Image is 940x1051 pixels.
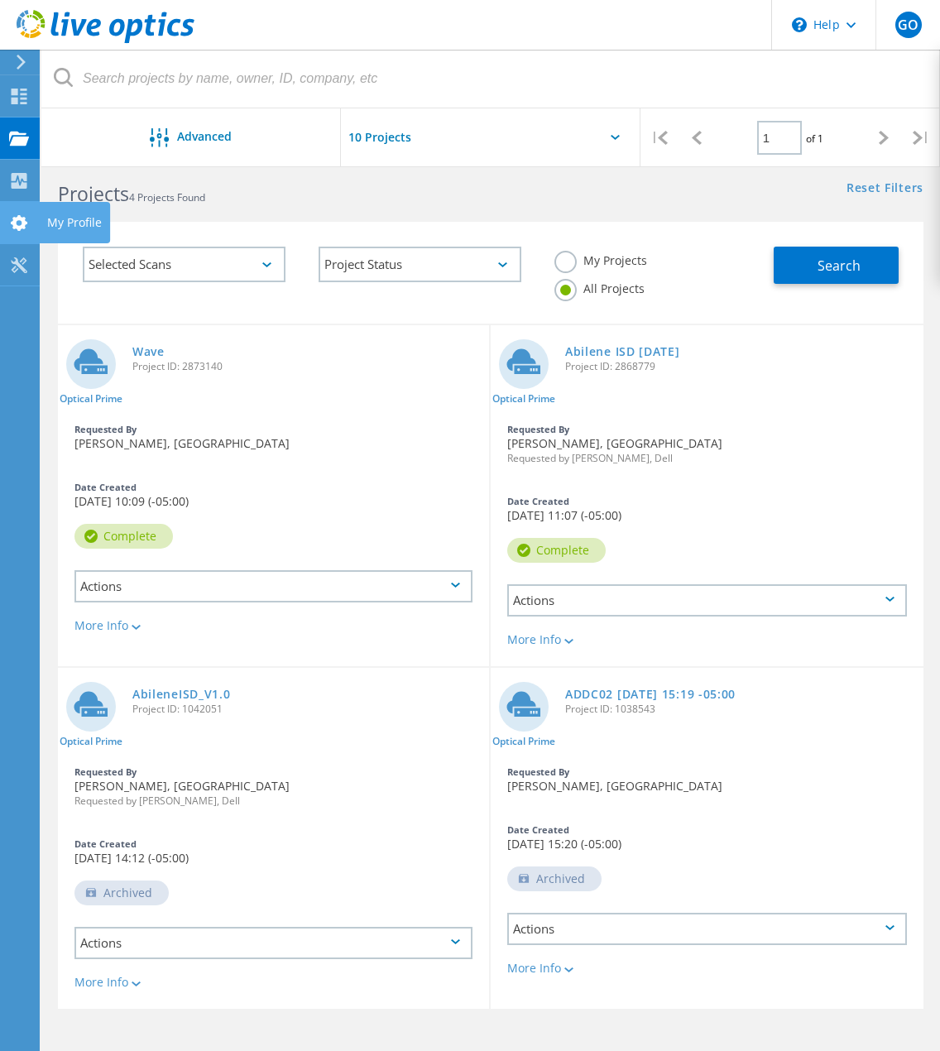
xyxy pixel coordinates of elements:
div: [PERSON_NAME], [GEOGRAPHIC_DATA] [58,416,489,458]
span: GO [898,18,918,31]
div: My Profile [47,217,102,228]
div: Archived [74,881,169,905]
a: ADDC02 [DATE] 15:19 -05:00 [565,689,736,700]
div: Requested By [507,425,907,434]
a: Live Optics Dashboard [17,35,194,46]
div: More Info [74,620,472,631]
div: Complete [74,524,173,549]
span: Project ID: 1038543 [565,704,915,714]
span: Project ID: 2868779 [565,362,915,372]
div: Project Status [319,247,521,282]
div: | [640,108,678,167]
div: | [903,108,940,167]
span: 4 Projects Found [129,190,205,204]
a: Reset Filters [846,182,923,196]
a: Wave [132,346,165,358]
div: [DATE] 14:12 (-05:00) [58,831,489,872]
div: More Info [74,977,472,988]
div: Selected Scans [83,247,285,282]
svg: \n [792,17,807,32]
div: Complete [507,538,606,563]
div: Date Created [74,482,472,492]
button: Search [774,247,899,284]
div: Requested By [74,767,472,776]
div: Actions [507,913,907,945]
span: Optical Prime [60,394,122,404]
div: More Info [507,962,907,974]
div: [DATE] 15:20 (-05:00) [491,817,923,858]
span: Optical Prime [60,737,122,746]
a: AbileneISD_V1.0 [132,689,231,700]
label: All Projects [554,279,645,295]
a: Abilene ISD [DATE] [565,346,680,358]
span: Requested by [PERSON_NAME], Dell [74,796,472,806]
div: [DATE] 11:07 (-05:00) [491,488,923,530]
b: Projects [58,180,129,207]
div: Actions [507,584,907,617]
div: [DATE] 10:09 (-05:00) [58,474,489,516]
span: of 1 [806,132,823,146]
span: Search [818,257,861,275]
div: Date Created [507,825,907,834]
div: [PERSON_NAME], [GEOGRAPHIC_DATA] [491,759,923,800]
div: Requested By [74,425,472,434]
div: Archived [507,866,602,891]
span: Advanced [177,131,232,142]
div: [PERSON_NAME], [GEOGRAPHIC_DATA] [58,759,489,814]
label: My Projects [554,251,647,266]
span: Project ID: 2873140 [132,362,481,372]
div: Date Created [507,497,907,506]
div: More Info [507,634,907,645]
span: Requested by [PERSON_NAME], Dell [507,454,907,463]
span: Optical Prime [492,394,555,404]
span: Optical Prime [492,737,555,746]
div: Date Created [74,839,472,848]
div: Actions [74,927,472,959]
span: Project ID: 1042051 [132,704,481,714]
div: [PERSON_NAME], [GEOGRAPHIC_DATA] [491,416,923,472]
div: Actions [74,570,472,602]
div: Requested By [507,767,907,776]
